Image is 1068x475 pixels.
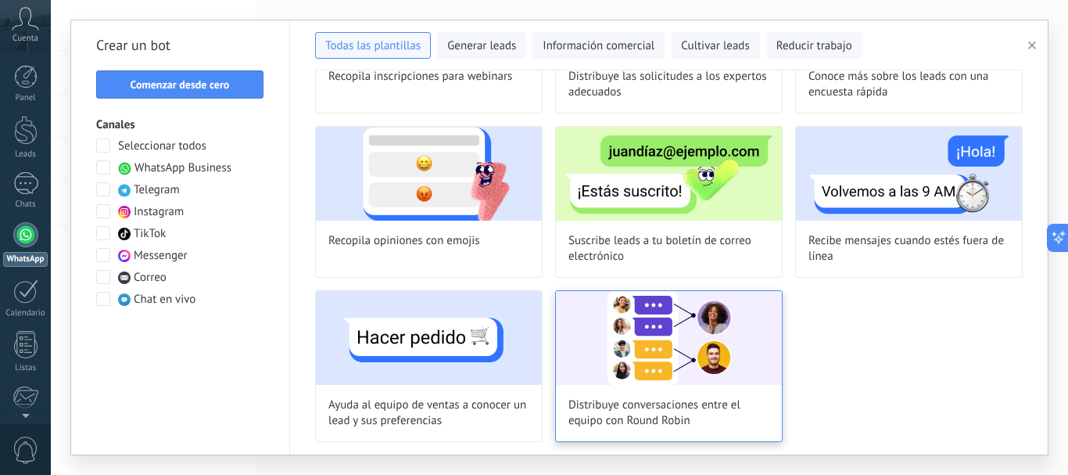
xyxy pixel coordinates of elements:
div: Listas [3,363,48,373]
div: Chats [3,200,48,210]
div: Panel [3,93,48,103]
div: Leads [3,149,48,160]
div: Calendario [3,308,48,318]
button: Todas las plantillas [315,32,431,59]
span: Recibe mensajes cuando estés fuera de línea [808,233,1009,264]
span: Instagram [134,204,184,220]
span: Cultivar leads [681,38,749,54]
span: Todas las plantillas [325,38,421,54]
span: Conoce más sobre los leads con una encuesta rápida [808,69,1009,100]
span: Reducir trabajo [776,38,852,54]
button: Cultivar leads [671,32,759,59]
img: Ayuda al equipo de ventas a conocer un lead y sus preferencias [316,291,542,385]
button: Reducir trabajo [766,32,862,59]
span: Distribuye conversaciones entre el equipo con Round Robin [568,398,769,429]
button: Comenzar desde cero [96,70,263,99]
img: Distribuye conversaciones entre el equipo con Round Robin [556,291,782,385]
img: Suscribe leads a tu boletín de correo electrónico [556,127,782,221]
img: Recopila opiniones con emojis [316,127,542,221]
span: Ayuda al equipo de ventas a conocer un lead y sus preferencias [328,398,529,429]
span: Generar leads [447,38,516,54]
span: TikTok [134,226,166,242]
span: Recopila inscripciones para webinars [328,69,512,85]
span: Correo [134,270,167,286]
span: Suscribe leads a tu boletín de correo electrónico [568,233,769,264]
span: Chat en vivo [134,292,195,308]
span: Telegram [134,182,180,198]
span: Cuenta [13,34,38,44]
span: Seleccionar todos [118,139,206,154]
span: Distribuye las solicitudes a los expertos adecuados [568,69,769,100]
div: WhatsApp [3,252,48,267]
span: Recopila opiniones con emojis [328,233,480,249]
h2: Crear un bot [96,33,264,58]
span: Comenzar desde cero [131,79,230,90]
span: Messenger [134,248,188,264]
button: Información comercial [532,32,665,59]
span: Información comercial [543,38,654,54]
h3: Canales [96,117,264,132]
span: WhatsApp Business [134,160,231,176]
img: Recibe mensajes cuando estés fuera de línea [796,127,1022,221]
button: Generar leads [437,32,526,59]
